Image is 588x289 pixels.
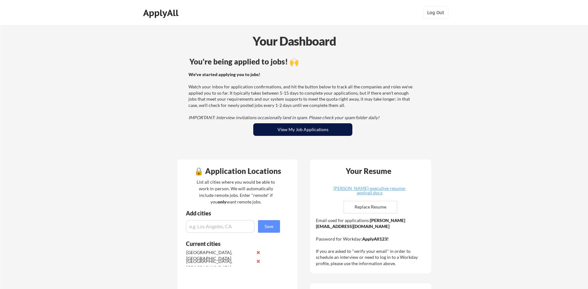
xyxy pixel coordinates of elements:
div: List all cities where you would be able to work in-person. We will automatically include remote j... [193,179,279,205]
strong: We've started applying you to jobs! [188,72,260,77]
div: [GEOGRAPHIC_DATA], [GEOGRAPHIC_DATA] [186,249,253,262]
div: Current cities [186,241,273,247]
div: Your Dashboard [1,32,588,50]
div: Watch your inbox for application confirmations, and hit the button below to track all the compani... [188,71,415,121]
strong: [PERSON_NAME][EMAIL_ADDRESS][DOMAIN_NAME] [316,218,405,229]
div: 🔒 Application Locations [179,167,296,175]
em: IMPORTANT: Interview invitations occasionally land in spam. Please check your spam folder daily! [188,115,379,120]
strong: only [218,199,227,204]
strong: ApplyAll123! [362,236,389,242]
div: You're being applied to jobs! 🙌 [189,58,416,65]
div: Your Resume [337,167,400,175]
input: e.g. Los Angeles, CA [186,220,255,233]
a: [PERSON_NAME]-executive-resume-applyall.docx [332,186,407,196]
div: [GEOGRAPHIC_DATA], [GEOGRAPHIC_DATA] [186,258,253,270]
div: Add cities [186,210,282,216]
button: View My Job Applications [253,123,352,136]
div: [PERSON_NAME]-executive-resume-applyall.docx [332,186,407,195]
button: Save [258,220,280,233]
div: ApplyAll [143,8,180,18]
div: Email used for applications: Password for Workday: If you are asked to "verify your email" in ord... [316,217,427,267]
button: Log Out [423,6,448,19]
